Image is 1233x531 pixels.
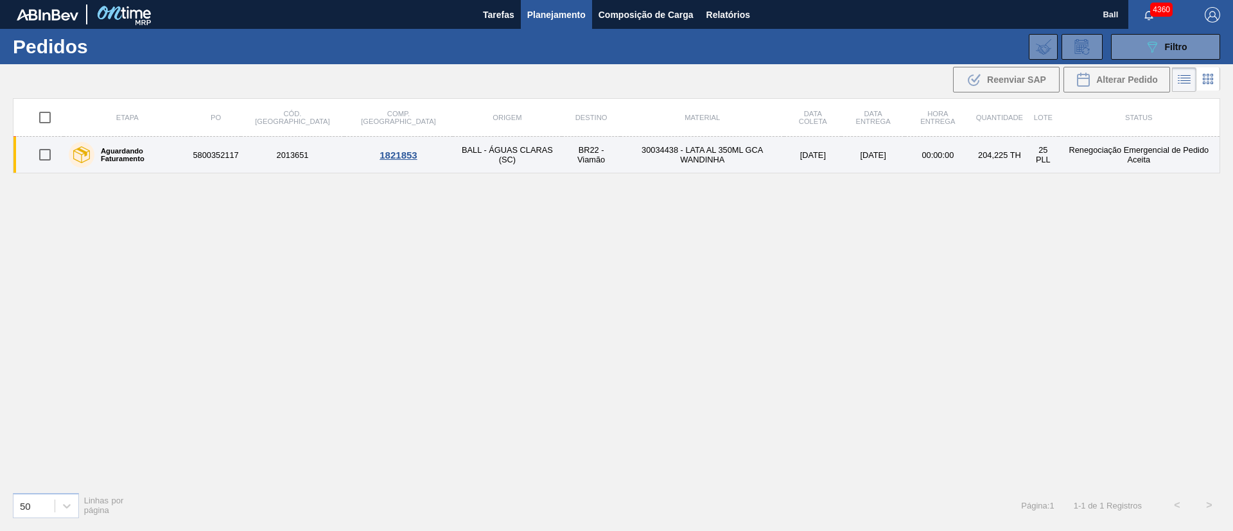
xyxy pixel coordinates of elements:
td: Renegociação Emergencial de Pedido Aceita [1058,137,1220,173]
img: Logout [1205,7,1220,22]
span: Cód. [GEOGRAPHIC_DATA] [255,110,329,125]
span: Origem [493,114,521,121]
a: Aguardando Faturamento58003521172013651BALL - ÁGUAS CLARAS (SC)BR22 - Viamão30034438 - LATA AL 35... [13,137,1220,173]
div: Reenviar SAP [953,67,1060,92]
button: < [1161,489,1193,521]
span: Comp. [GEOGRAPHIC_DATA] [361,110,435,125]
td: 00:00:00 [905,137,971,173]
button: Notificações [1128,6,1169,24]
td: 30034438 - LATA AL 350ML GCA WANDINHA [620,137,784,173]
div: Alterar Pedido [1063,67,1170,92]
span: Composição de Carga [599,7,694,22]
span: Material [685,114,720,121]
div: Visão em Lista [1172,67,1196,92]
span: Tarefas [483,7,514,22]
label: Aguardando Faturamento [94,147,186,162]
span: Quantidade [976,114,1023,121]
span: 1 - 1 de 1 Registros [1074,501,1142,510]
span: Lote [1034,114,1053,121]
td: 2013651 [241,137,345,173]
span: Filtro [1165,42,1187,52]
div: 50 [20,500,31,511]
span: Página : 1 [1021,501,1054,510]
button: Filtro [1111,34,1220,60]
div: Solicitação de Revisão de Pedidos [1062,34,1103,60]
span: Planejamento [527,7,586,22]
td: 5800352117 [191,137,240,173]
span: 4360 [1150,3,1173,17]
div: Visão em Cards [1196,67,1220,92]
div: 1821853 [346,150,450,161]
td: BR22 - Viamão [562,137,620,173]
span: Status [1125,114,1152,121]
td: 204,225 TH [971,137,1028,173]
span: Data coleta [799,110,827,125]
span: PO [211,114,221,121]
span: Etapa [116,114,139,121]
img: TNhmsLtSVTkK8tSr43FrP2fwEKptu5GPRR3wAAAABJRU5ErkJggg== [17,9,78,21]
span: Linhas por página [84,496,124,515]
td: [DATE] [841,137,905,173]
button: > [1193,489,1225,521]
span: Relatórios [706,7,750,22]
div: Importar Negociações dos Pedidos [1029,34,1058,60]
span: Reenviar SAP [987,74,1046,85]
td: [DATE] [784,137,841,173]
span: Data entrega [856,110,891,125]
td: 25 PLL [1028,137,1058,173]
h1: Pedidos [13,39,205,54]
td: BALL - ÁGUAS CLARAS (SC) [453,137,562,173]
span: Hora Entrega [920,110,955,125]
span: Destino [575,114,608,121]
span: Alterar Pedido [1096,74,1158,85]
